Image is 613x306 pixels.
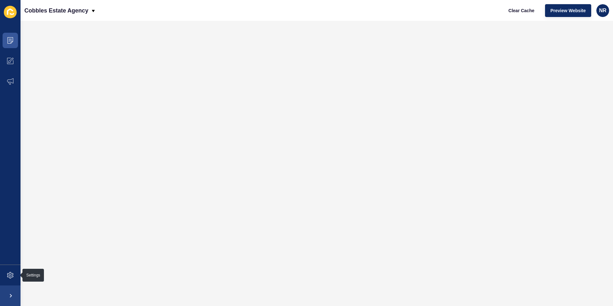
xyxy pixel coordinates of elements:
[503,4,540,17] button: Clear Cache
[508,7,534,14] span: Clear Cache
[550,7,586,14] span: Preview Website
[599,7,606,14] span: NR
[26,273,40,278] div: Settings
[545,4,591,17] button: Preview Website
[24,3,88,19] p: Cobbles Estate Agency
